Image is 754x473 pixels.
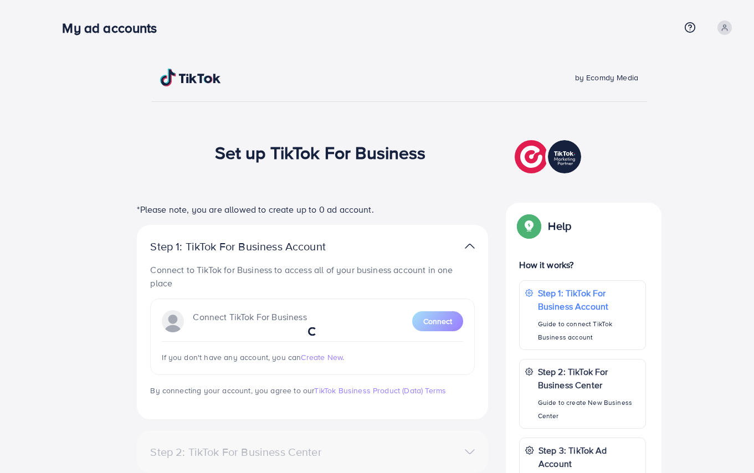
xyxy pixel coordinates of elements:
h3: My ad accounts [62,20,166,36]
img: TikTok [160,69,221,86]
img: TikTok partner [465,238,475,254]
p: How it works? [519,258,645,271]
p: Guide to connect TikTok Business account [538,317,640,344]
span: by Ecomdy Media [575,72,638,83]
p: Step 3: TikTok Ad Account [538,444,640,470]
p: Step 1: TikTok For Business Account [538,286,640,313]
img: Popup guide [519,216,539,236]
p: Help [548,219,571,233]
h1: Set up TikTok For Business [215,142,426,163]
img: TikTok partner [515,137,584,176]
p: *Please note, you are allowed to create up to 0 ad account. [137,203,488,216]
p: Step 2: TikTok For Business Center [538,365,640,392]
p: Guide to create New Business Center [538,396,640,423]
p: Step 1: TikTok For Business Account [150,240,361,253]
